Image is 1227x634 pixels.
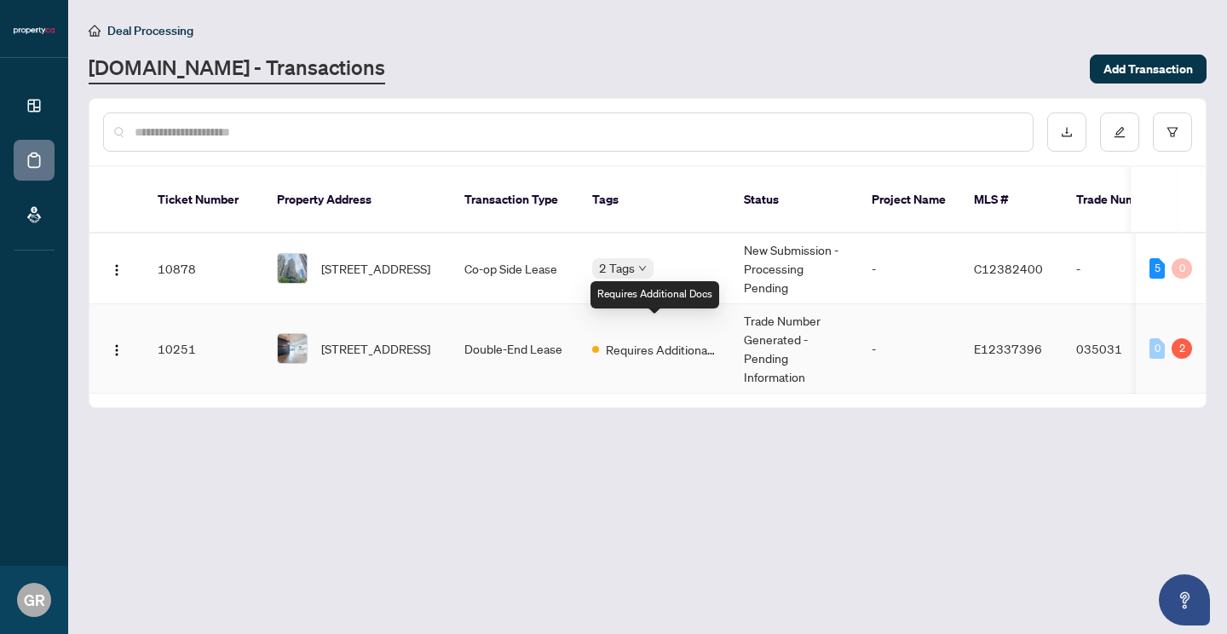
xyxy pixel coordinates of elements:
img: logo [14,26,55,36]
th: Ticket Number [144,167,263,233]
div: 0 [1172,258,1192,279]
button: Logo [103,335,130,362]
img: thumbnail-img [278,334,307,363]
td: Trade Number Generated - Pending Information [730,304,858,394]
td: 10251 [144,304,263,394]
td: Co-op Side Lease [451,233,579,304]
span: 2 Tags [599,258,635,278]
span: download [1061,126,1073,138]
span: E12337396 [974,341,1042,356]
span: Requires Additional Docs [606,340,717,359]
td: - [858,233,960,304]
button: edit [1100,112,1139,152]
span: [STREET_ADDRESS] [321,339,430,358]
button: download [1047,112,1086,152]
span: down [638,264,647,273]
button: Logo [103,255,130,282]
span: GR [24,588,45,612]
th: Trade Number [1063,167,1182,233]
img: thumbnail-img [278,254,307,283]
th: MLS # [960,167,1063,233]
span: home [89,25,101,37]
button: Open asap [1159,574,1210,625]
span: [STREET_ADDRESS] [321,259,430,278]
span: Deal Processing [107,23,193,38]
span: edit [1114,126,1126,138]
img: Logo [110,263,124,277]
div: 2 [1172,338,1192,359]
span: filter [1167,126,1178,138]
td: New Submission - Processing Pending [730,233,858,304]
button: filter [1153,112,1192,152]
th: Project Name [858,167,960,233]
span: Add Transaction [1103,55,1193,83]
a: [DOMAIN_NAME] - Transactions [89,54,385,84]
td: - [858,304,960,394]
img: Logo [110,343,124,357]
th: Tags [579,167,730,233]
div: 0 [1149,338,1165,359]
th: Transaction Type [451,167,579,233]
div: Requires Additional Docs [590,281,719,308]
td: 035031 [1063,304,1182,394]
th: Status [730,167,858,233]
th: Property Address [263,167,451,233]
div: 5 [1149,258,1165,279]
button: Add Transaction [1090,55,1207,84]
span: C12382400 [974,261,1043,276]
td: 10878 [144,233,263,304]
td: Double-End Lease [451,304,579,394]
td: - [1063,233,1182,304]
